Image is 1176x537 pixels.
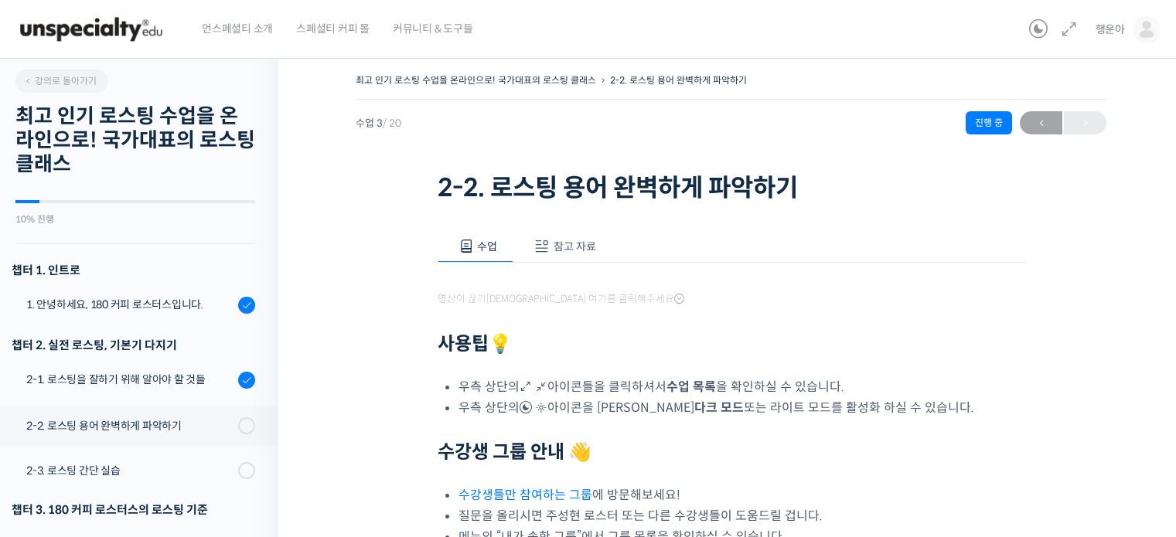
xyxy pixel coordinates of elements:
li: 우측 상단의 아이콘들을 클릭하셔서 을 확인하실 수 있습니다. [458,376,1025,397]
h2: 최고 인기 로스팅 수업을 온라인으로! 국가대표의 로스팅 클래스 [15,104,255,177]
div: 진행 중 [966,111,1012,134]
strong: 사용팁 [438,332,512,355]
b: 다크 모드 [694,399,744,416]
h3: 챕터 1. 인트로 [12,260,255,280]
span: ← [1020,113,1062,134]
span: / 20 [383,117,401,130]
a: 2-2. 로스팅 용어 완벽하게 파악하기 [610,74,747,86]
a: 수강생들만 참여하는 그룹 [458,487,592,503]
span: 참고 자료 [554,240,596,253]
li: 우측 상단의 아이콘을 [PERSON_NAME] 또는 라이트 모드를 활성화 하실 수 있습니다. [458,397,1025,418]
span: 수업 [477,240,497,253]
div: 10% 진행 [15,215,255,224]
b: 수업 목록 [666,379,716,395]
div: 챕터 3. 180 커피 로스터스의 로스팅 기준 [12,499,255,520]
li: 에 방문해보세요! [458,484,1025,505]
a: ←이전 [1020,111,1062,134]
h1: 2-2. 로스팅 용어 완벽하게 파악하기 [438,173,1025,202]
div: 2-2. 로스팅 용어 완벽하게 파악하기 [26,417,233,434]
span: 강의로 돌아가기 [23,75,97,87]
span: 수업 3 [356,118,401,128]
a: 강의로 돌아가기 [15,70,108,93]
li: 질문을 올리시면 주성현 로스터 또는 다른 수강생들이 도움드릴 겁니다. [458,505,1025,526]
div: 2-1. 로스팅을 잘하기 위해 알아야 할 것들 [26,371,233,388]
div: 1. 안녕하세요, 180 커피 로스터스입니다. [26,296,233,313]
a: 최고 인기 로스팅 수업을 온라인으로! 국가대표의 로스팅 클래스 [356,74,596,86]
span: 행운아 [1096,22,1125,36]
span: 영상이 끊기[DEMOGRAPHIC_DATA] 여기를 클릭해주세요 [438,293,684,305]
div: 2-3. 로스팅 간단 실습 [26,462,233,479]
strong: 수강생 그룹 안내 👋 [438,440,591,464]
div: 챕터 2. 실전 로스팅, 기본기 다지기 [12,335,255,355]
strong: 💡 [489,332,512,355]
